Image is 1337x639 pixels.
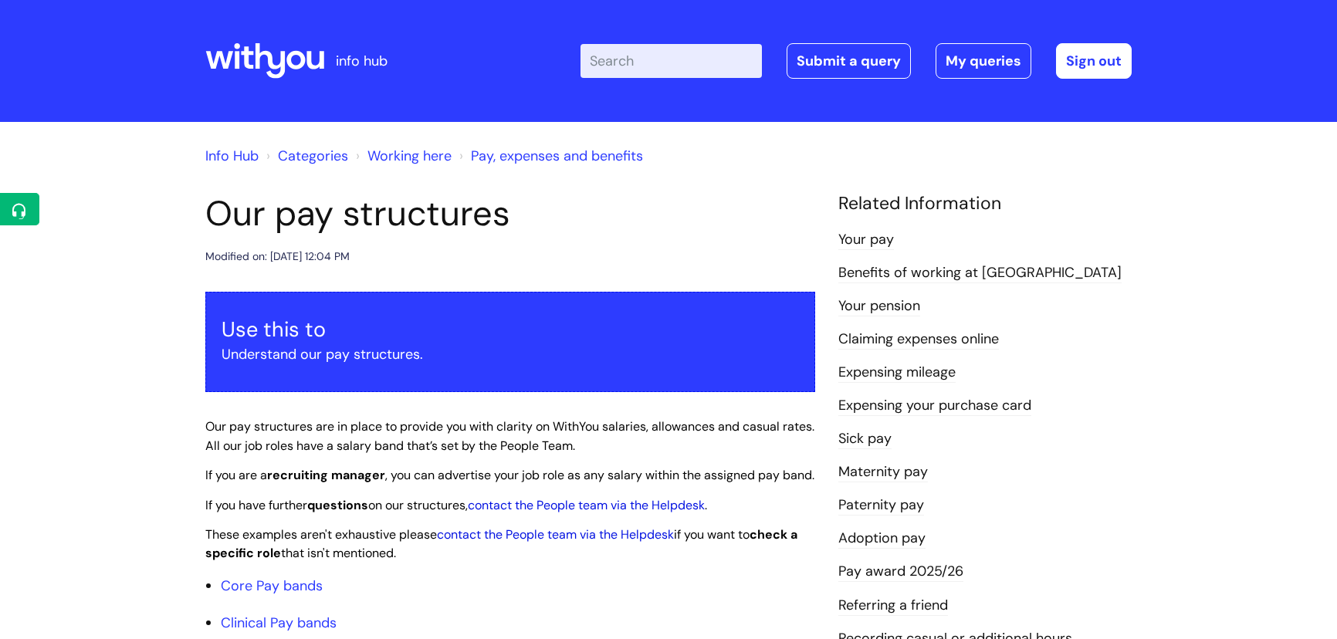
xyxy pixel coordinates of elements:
[278,147,348,165] a: Categories
[221,576,323,595] a: Core Pay bands
[437,526,674,543] a: contact the People team via the Helpdesk
[838,462,928,482] a: Maternity pay
[936,43,1031,79] a: My queries
[205,247,350,266] div: Modified on: [DATE] 12:04 PM
[838,193,1132,215] h4: Related Information
[580,44,762,78] input: Search
[838,363,956,383] a: Expensing mileage
[838,429,892,449] a: Sick pay
[205,497,707,513] span: If you have further on our structures, .
[1056,43,1132,79] a: Sign out
[267,467,385,483] strong: recruiting manager
[471,147,643,165] a: Pay, expenses and benefits
[221,614,337,632] a: Clinical Pay bands
[838,396,1031,416] a: Expensing your purchase card
[222,317,799,342] h3: Use this to
[468,497,705,513] a: contact the People team via the Helpdesk
[205,193,815,235] h1: Our pay structures
[222,342,799,367] p: Understand our pay structures.
[838,495,924,516] a: Paternity pay
[262,144,348,168] li: Solution home
[787,43,911,79] a: Submit a query
[838,330,999,350] a: Claiming expenses online
[838,263,1122,283] a: Benefits of working at [GEOGRAPHIC_DATA]
[307,497,368,513] strong: questions
[352,144,452,168] li: Working here
[205,467,814,483] span: If you are a , you can advertise your job role as any salary within the assigned pay band.
[580,43,1132,79] div: | -
[205,526,797,562] span: These examples aren't exhaustive please if you want to that isn't mentioned.
[367,147,452,165] a: Working here
[336,49,388,73] p: info hub
[838,529,926,549] a: Adoption pay
[205,147,259,165] a: Info Hub
[838,296,920,316] a: Your pension
[838,230,894,250] a: Your pay
[838,562,963,582] a: Pay award 2025/26
[838,596,948,616] a: Referring a friend
[455,144,643,168] li: Pay, expenses and benefits
[205,418,814,454] span: Our pay structures are in place to provide you with clarity on WithYou salaries, allowances and c...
